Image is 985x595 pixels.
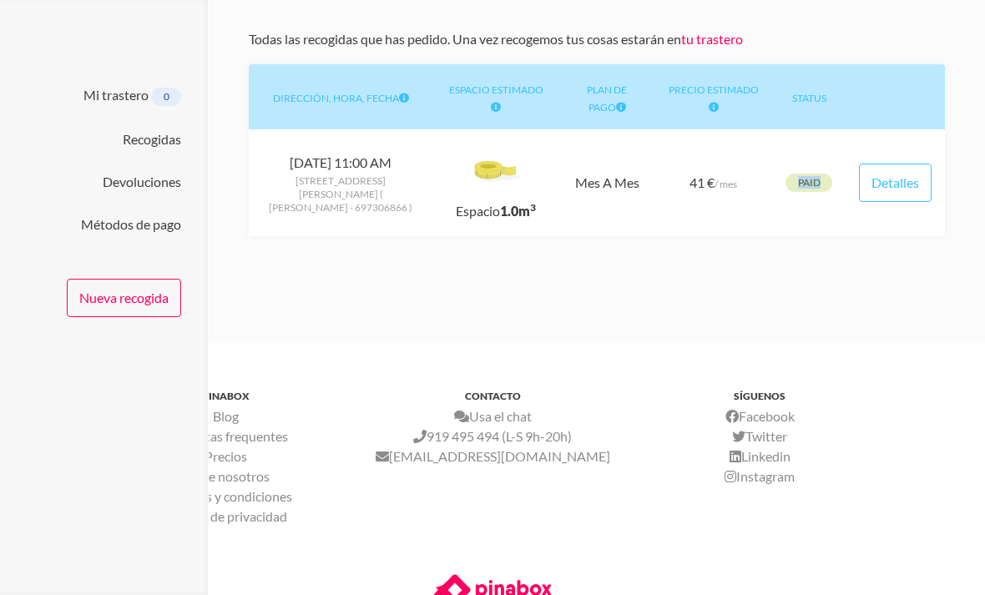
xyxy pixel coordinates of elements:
span: Coste mensual de guardar las cosas [709,98,719,116]
div: [DATE] 11:00 AM [249,129,432,236]
a: Preguntas frequentes [164,428,288,444]
a: Sobre nosotros [182,468,270,484]
h3: CONTACTO [359,390,626,402]
span: La hora y fecha para recoger [399,89,409,107]
img: meter-2054685875abd7343b206fe34d52f713c5fef3a02fe30bcc86a832f84969bdcc.svg [471,146,521,196]
div: Widget de chat [684,361,985,595]
h3: SÍGUENOS [626,390,893,402]
div: Espacio [432,129,558,236]
span: / mes [715,178,737,190]
a: Devoluciones [103,174,181,189]
div: [STREET_ADDRESS][PERSON_NAME] ( [PERSON_NAME] - 697306866 ) [262,174,419,214]
h3: PINABOX [92,390,359,402]
span: Tu ciclo de facturación y pago [616,98,626,116]
a: Detalles [859,164,932,202]
a: Recogidas [123,131,181,147]
span: El volumen estimado de las cosas que nos llevaremos [491,98,501,116]
span: translation missing: es.request.states.paid [798,176,821,189]
div: Espacio estimado [432,64,558,129]
a: Usa el chat [454,408,532,424]
a: [EMAIL_ADDRESS][DOMAIN_NAME] [376,448,610,464]
a: Blog [213,408,239,424]
a: Politíca de privacidad [164,508,287,524]
b: 1.0m [500,203,536,219]
a: Precios [205,448,247,464]
a: Nueva recogida [67,279,181,317]
div: Mes A Mes [559,129,655,236]
div: Dirección, hora, fecha [249,64,432,129]
a: tu trastero [681,31,743,47]
div: Precio estimado [655,64,773,129]
span: 0 [151,88,181,106]
div: Plan de pago [559,64,655,129]
div: 41 € [655,129,773,236]
a: 919 495 494 (L-S 9h-20h) [413,428,572,444]
div: Status [772,64,846,129]
p: Todas las recogidas que has pedido. Una vez recogemos tus cosas estarán en [249,28,945,51]
a: Mi trastero [83,87,149,103]
a: Terminos y condiciones [159,488,292,504]
sup: 3 [530,201,536,214]
iframe: Chat Widget [684,361,985,595]
a: Métodos de pago [81,216,181,232]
